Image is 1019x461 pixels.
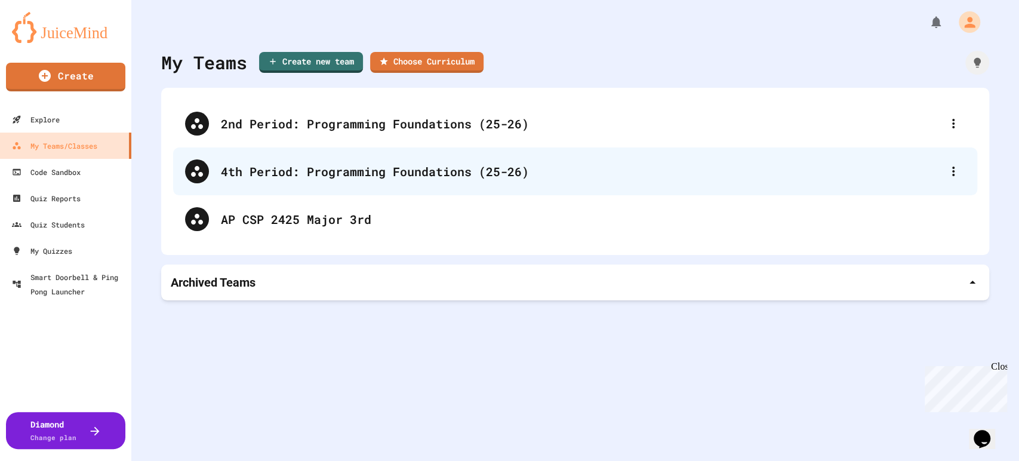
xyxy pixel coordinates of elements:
button: DiamondChange plan [6,412,125,449]
div: My Notifications [907,12,946,32]
div: My Teams/Classes [12,139,97,153]
span: Change plan [30,433,76,442]
div: Quiz Reports [12,191,81,205]
div: 4th Period: Programming Foundations (25-26) [173,147,977,195]
div: AP CSP 2425 Major 3rd [221,210,965,228]
iframe: chat widget [920,361,1007,412]
img: logo-orange.svg [12,12,119,43]
div: Smart Doorbell & Ping Pong Launcher [12,270,127,299]
p: Archived Teams [171,274,255,291]
div: Chat with us now!Close [5,5,82,76]
div: Diamond [30,418,76,443]
div: Explore [12,112,60,127]
div: AP CSP 2425 Major 3rd [173,195,977,243]
div: How it works [965,51,989,75]
a: Create new team [259,52,363,73]
a: Choose Curriculum [370,52,484,73]
div: 4th Period: Programming Foundations (25-26) [221,162,941,180]
div: 2nd Period: Programming Foundations (25-26) [221,115,941,133]
iframe: chat widget [969,413,1007,449]
div: 2nd Period: Programming Foundations (25-26) [173,100,977,147]
div: My Account [946,8,983,36]
div: My Teams [161,49,247,76]
div: Quiz Students [12,217,85,232]
div: My Quizzes [12,244,72,258]
div: Code Sandbox [12,165,81,179]
a: Create [6,63,125,91]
